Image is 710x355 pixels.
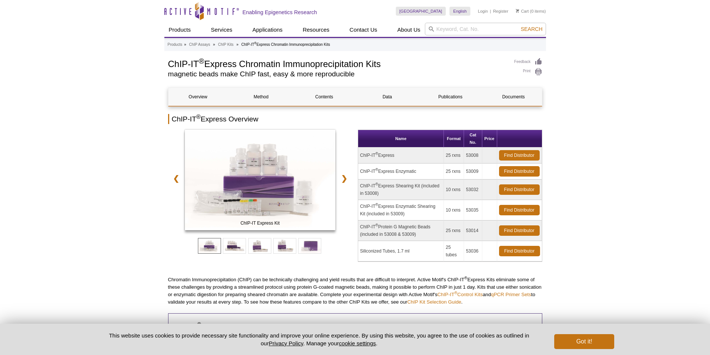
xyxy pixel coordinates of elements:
a: Feedback [514,58,542,66]
td: ChIP-IT Protein G Magnetic Beads (included in 53008 & 53009) [358,221,444,241]
td: 25 rxns [444,148,464,164]
th: Name [358,130,444,148]
h2: ChIP-IT Express Overview [168,114,542,124]
a: Privacy Policy [269,340,303,346]
a: About Us [393,23,425,37]
h3: ChIP-IT Express Kit Highlights: [176,323,534,332]
a: Contact Us [345,23,382,37]
a: Documents [484,88,543,106]
a: Cart [516,9,529,14]
a: Resources [298,23,334,37]
td: ChIP-IT Express Enzymatic [358,164,444,180]
td: 25 rxns [444,164,464,180]
td: 25 tubes [444,241,464,262]
p: Chromatin Immunoprecipitation (ChIP) can be technically challenging and yield results that are di... [168,276,542,306]
a: Applications [248,23,287,37]
th: Price [482,130,497,148]
li: | [490,7,491,16]
a: Find Distributor [499,205,540,215]
input: Keyword, Cat. No. [425,23,546,35]
a: Find Distributor [499,166,540,177]
a: Products [168,41,182,48]
td: 10 rxns [444,180,464,200]
td: 53032 [464,180,482,200]
sup: ® [375,182,378,186]
li: ChIP-IT Express Chromatin Immunoprecipitation Kits [242,42,330,47]
sup: ® [197,321,201,327]
span: ChIP-IT Express Kit [186,219,334,227]
li: » [184,42,186,47]
a: Overview [168,88,228,106]
a: Print [514,68,542,76]
img: ChIP-IT Express Kit [185,130,336,230]
a: ChIP-IT Express Kit [185,130,336,232]
a: Services [206,23,237,37]
button: Search [518,26,545,32]
td: ChIP-IT Express [358,148,444,164]
a: ChIP-IT®Control Kits [438,292,483,297]
a: Login [478,9,488,14]
a: ChIP Kits [218,41,234,48]
td: 53008 [464,148,482,164]
a: Register [493,9,508,14]
a: Products [164,23,195,37]
a: ❮ [168,170,184,187]
a: ChIP Assays [189,41,210,48]
td: 53036 [464,241,482,262]
a: ❯ [336,170,352,187]
th: Format [444,130,464,148]
sup: ® [196,114,201,120]
sup: ® [375,203,378,207]
a: Find Distributor [499,184,540,195]
li: (0 items) [516,7,546,16]
sup: ® [375,152,378,156]
a: English [449,7,470,16]
a: Contents [294,88,354,106]
img: Your Cart [516,9,519,13]
a: Publications [421,88,480,106]
a: Find Distributor [499,246,540,256]
p: This website uses cookies to provide necessary site functionality and improve your online experie... [96,332,542,347]
sup: ® [199,57,204,65]
button: cookie settings [339,340,376,346]
sup: ® [375,223,378,227]
a: [GEOGRAPHIC_DATA] [396,7,446,16]
li: » [236,42,239,47]
sup: ® [454,291,457,295]
a: qPCR Primer Sets [491,292,531,297]
h1: ChIP-IT Express Chromatin Immunoprecipitation Kits [168,58,507,69]
th: Cat No. [464,130,482,148]
button: Got it! [554,334,614,349]
sup: ® [375,168,378,172]
sup: ® [254,41,256,45]
a: Find Distributor [499,225,540,236]
h2: magnetic beads make ChIP fast, easy & more reproducible [168,71,507,77]
sup: ® [464,276,467,280]
li: » [213,42,215,47]
a: Find Distributor [499,150,540,161]
td: 53014 [464,221,482,241]
td: 53009 [464,164,482,180]
a: Method [231,88,291,106]
a: ChIP Kit Selection Guide [407,299,461,305]
td: Siliconized Tubes, 1.7 ml [358,241,444,262]
span: Search [521,26,542,32]
td: ChIP-IT Express Shearing Kit (included in 53008) [358,180,444,200]
td: 10 rxns [444,200,464,221]
h2: Enabling Epigenetics Research [243,9,317,16]
td: ChIP-IT Express Enzymatic Shearing Kit (included in 53009) [358,200,444,221]
a: Data [357,88,417,106]
td: 53035 [464,200,482,221]
td: 25 rxns [444,221,464,241]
